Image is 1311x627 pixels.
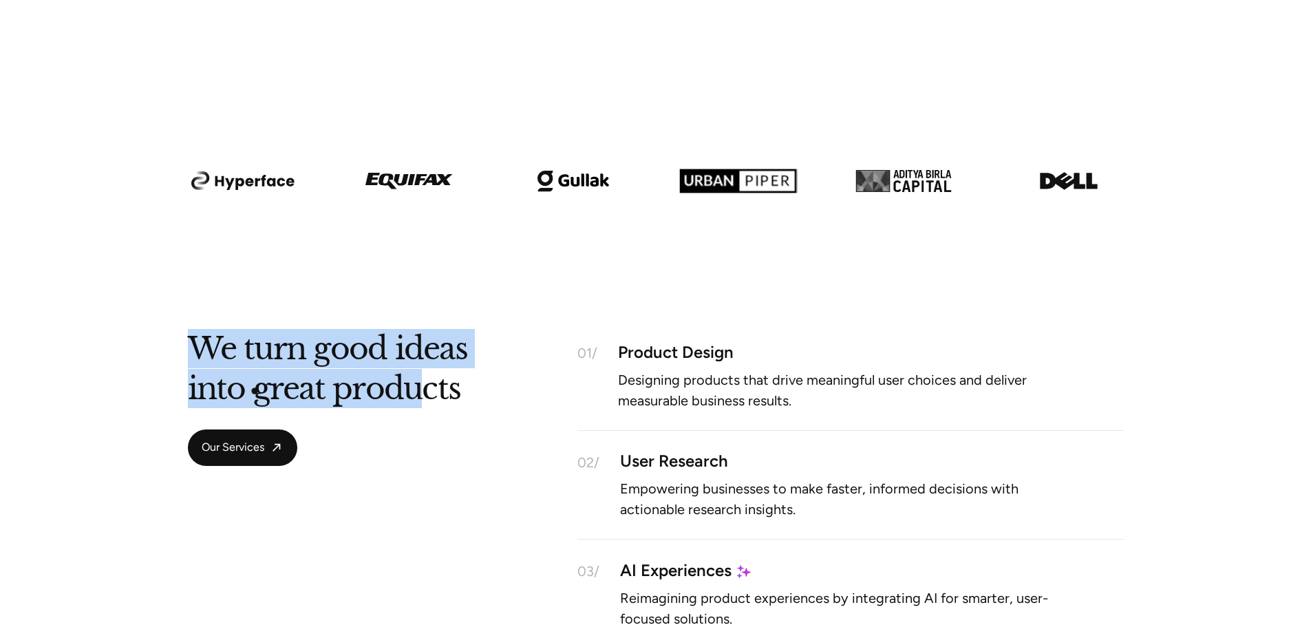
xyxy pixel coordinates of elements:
p: Empowering businesses to make faster, informed decisions with actionable research insights. [620,484,1067,514]
p: Reimagining product experiences by integrating AI for smarter, user-focused solutions. [620,593,1067,624]
div: Product Design [618,346,1124,358]
div: AI Experiences [620,564,732,576]
div: 02/ [577,456,599,469]
span: Our Services [202,440,264,455]
h2: We turn good ideas into great products [188,338,467,408]
a: Our Services [188,429,297,466]
p: Designing products that drive meaningful user choices and deliver measurable business results. [618,374,1065,405]
div: 03/ [577,564,599,578]
div: User Research [620,456,1124,467]
div: 01/ [577,346,597,360]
